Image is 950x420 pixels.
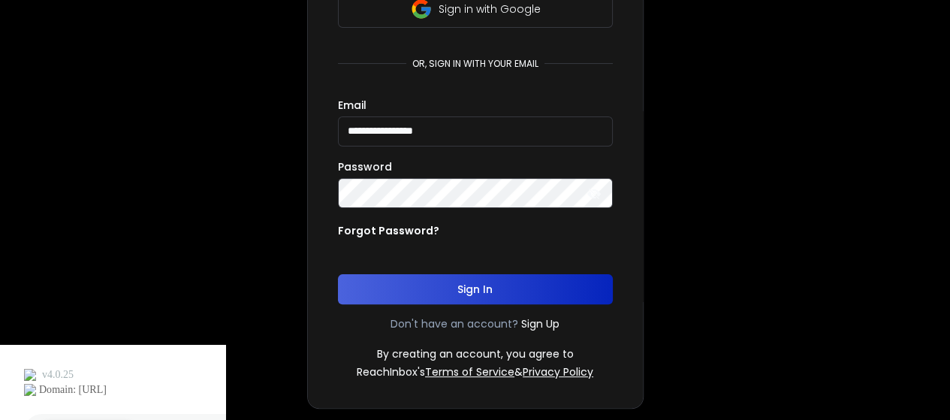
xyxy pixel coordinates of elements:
label: Password [338,162,392,172]
a: Sign Up [521,316,559,331]
div: Domain: [URL] [39,39,107,51]
img: logo_orange.svg [24,24,36,36]
img: website_grey.svg [24,39,36,51]
div: v 4.0.25 [42,24,74,36]
img: tab_domain_overview_orange.svg [41,87,53,99]
div: Domain Overview [57,89,134,98]
label: Email [338,100,366,110]
button: Sign In [338,274,613,304]
p: Forgot Password? [338,223,439,238]
img: tab_keywords_by_traffic_grey.svg [149,87,161,99]
p: Sign in with Google [439,2,541,17]
p: By creating an account, you agree to [377,346,574,361]
p: Don't have an account? [391,316,518,331]
div: Keywords by Traffic [166,89,253,98]
p: or, sign in with your email [406,58,544,70]
a: Privacy Policy [523,364,593,379]
a: Terms of Service [425,364,514,379]
p: ReachInbox's & [357,364,593,379]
